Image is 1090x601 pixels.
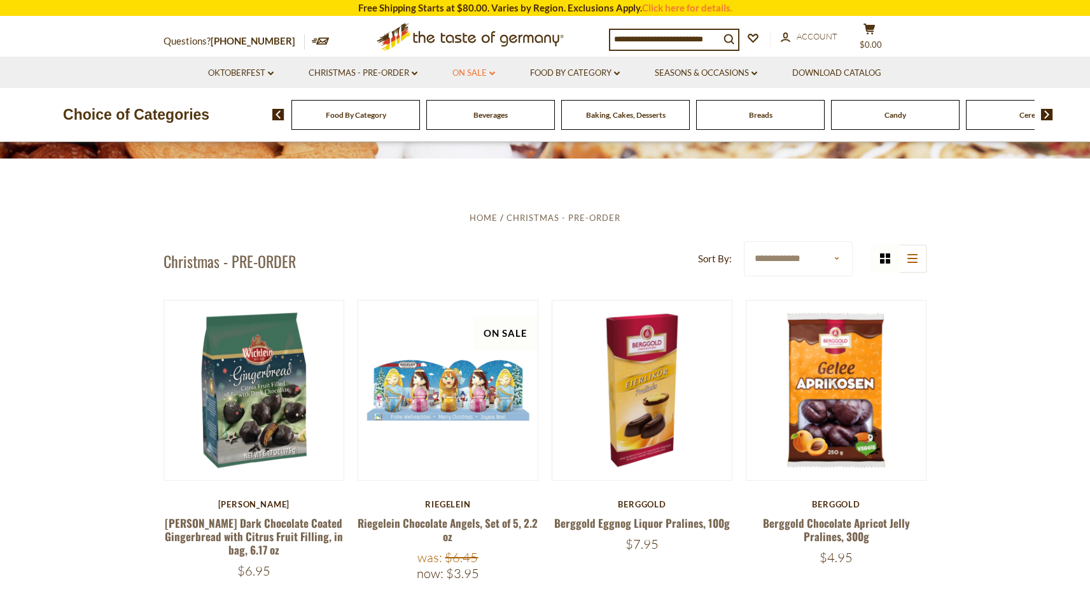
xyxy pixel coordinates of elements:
img: previous arrow [272,109,284,120]
a: Account [781,30,837,44]
a: Christmas - PRE-ORDER [309,66,417,80]
p: Questions? [164,33,305,50]
img: Berggold Chocolate Apricot Jelly Pralines, 300g [746,300,926,481]
div: Berggold [746,499,927,509]
a: Download Catalog [792,66,881,80]
div: Riegelein [358,499,539,509]
img: Berggold Eggnog Liquor Pralines, 100g [552,300,732,481]
a: Riegelein Chocolate Angels, Set of 5, 2.2 oz [358,515,538,544]
a: Christmas - PRE-ORDER [507,213,620,223]
a: Seasons & Occasions [655,66,757,80]
a: Beverages [473,110,508,120]
a: Baking, Cakes, Desserts [586,110,666,120]
span: $7.95 [625,536,659,552]
button: $0.00 [851,23,889,55]
label: Was: [417,549,442,565]
span: $0.00 [860,39,882,50]
div: [PERSON_NAME] [164,499,345,509]
img: Riegelein Chocolate Angels, Set of 5, 2.2 oz [358,300,538,481]
span: $4.95 [820,549,853,565]
span: $3.95 [446,565,479,581]
a: On Sale [452,66,495,80]
a: Cereal [1019,110,1041,120]
span: $6.45 [445,549,478,565]
a: Berggold Eggnog Liquor Pralines, 100g [554,515,730,531]
a: Food By Category [530,66,620,80]
a: Berggold Chocolate Apricot Jelly Pralines, 300g [763,515,910,544]
a: Food By Category [326,110,386,120]
a: Home [470,213,498,223]
label: Now: [417,565,444,581]
a: Oktoberfest [208,66,274,80]
a: Candy [884,110,906,120]
span: $6.95 [237,563,270,579]
a: Click here for details. [642,2,732,13]
h1: Christmas - PRE-ORDER [164,251,296,271]
label: Sort By: [698,251,732,267]
a: [PHONE_NUMBER] [211,35,295,46]
img: next arrow [1041,109,1053,120]
a: Breads [749,110,772,120]
span: Account [797,31,837,41]
img: Wicklein Dark Chocolate Coated Gingerbread with Citrus Fruit Filling, in bag, 6.17 oz [164,300,344,481]
div: Berggold [552,499,733,509]
a: [PERSON_NAME] Dark Chocolate Coated Gingerbread with Citrus Fruit Filling, in bag, 6.17 oz [165,515,343,558]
